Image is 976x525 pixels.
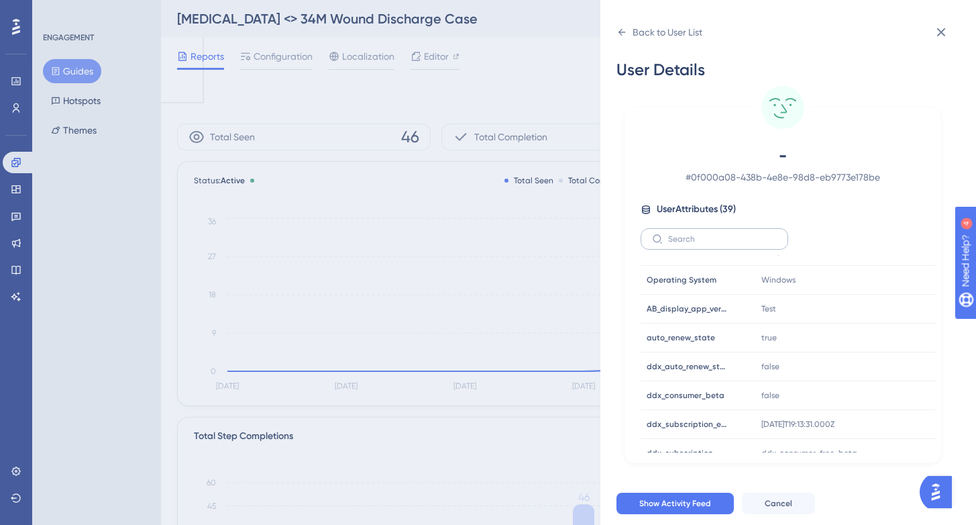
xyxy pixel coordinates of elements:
[665,145,901,166] span: -
[647,361,727,372] span: ddx_auto_renew_state
[657,201,736,218] span: User Attributes ( 39 )
[761,390,779,401] span: false
[761,361,779,372] span: false
[647,303,727,314] span: AB_display_app_version
[668,234,777,244] input: Search
[647,419,727,430] span: ddx_subscription_expires_date
[616,493,734,514] button: Show Activity Feed
[761,332,777,343] span: true
[647,448,727,459] span: ddx_subscription_plan
[647,275,716,285] span: Operating System
[639,498,711,509] span: Show Activity Feed
[761,448,857,459] span: ddx_consumer_free_beta
[665,169,901,185] span: # 0f000a08-438b-4e8e-98d8-eb9773e178be
[920,472,960,512] iframe: UserGuiding AI Assistant Launcher
[647,332,715,343] span: auto_renew_state
[633,24,702,40] div: Back to User List
[761,275,796,285] span: Windows
[616,59,949,81] div: User Details
[647,390,724,401] span: ddx_consumer_beta
[761,419,834,430] span: [DATE]T19:13:31.000Z
[761,303,776,314] span: Test
[32,3,84,19] span: Need Help?
[765,498,792,509] span: Cancel
[742,493,815,514] button: Cancel
[93,7,97,17] div: 4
